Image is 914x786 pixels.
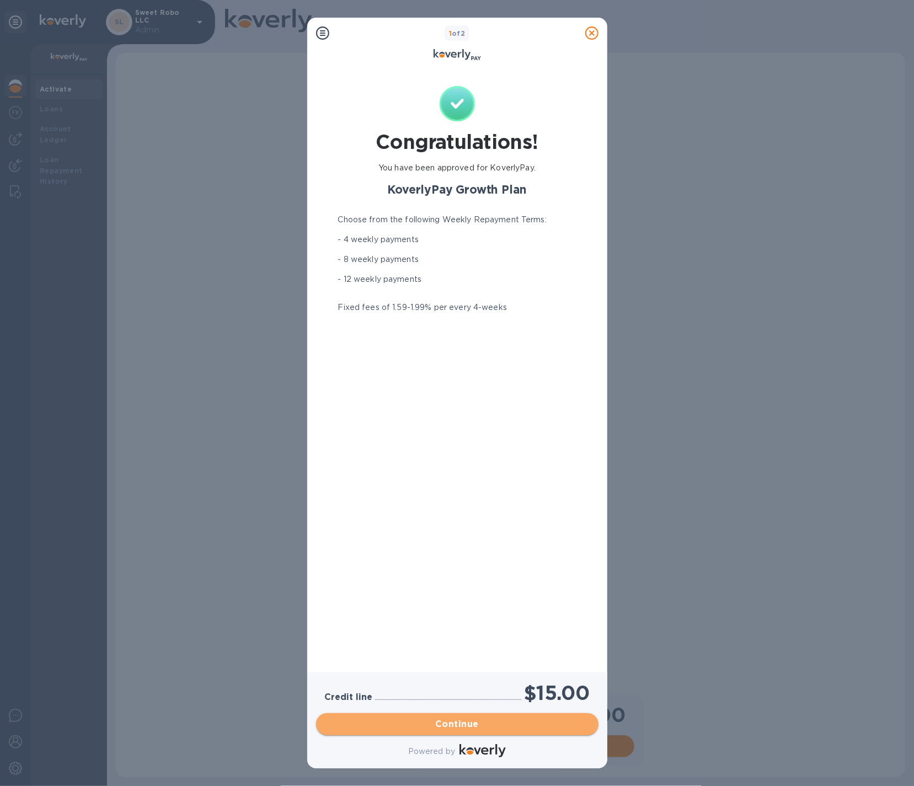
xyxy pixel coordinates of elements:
[449,29,452,38] span: 1
[523,681,590,704] h1: $15.00
[338,274,422,285] p: - 12 weekly payments
[459,744,506,757] img: Logo
[376,130,538,153] h1: Congratulations!
[325,718,590,731] span: Continue
[322,183,593,196] h2: KoverlyPay Growth Plan
[325,692,373,703] h3: Credit line
[338,302,507,313] p: Fixed fees of 1.59-1.99% per every 4-weeks
[338,234,419,245] p: - 4 weekly payments
[338,214,547,226] p: Choose from the following Weekly Repayment Terms:
[378,162,536,174] p: You have been approved for KoverlyPay.
[316,713,598,735] button: Continue
[449,29,466,38] b: of 2
[338,254,419,265] p: - 8 weekly payments
[408,746,455,757] p: Powered by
